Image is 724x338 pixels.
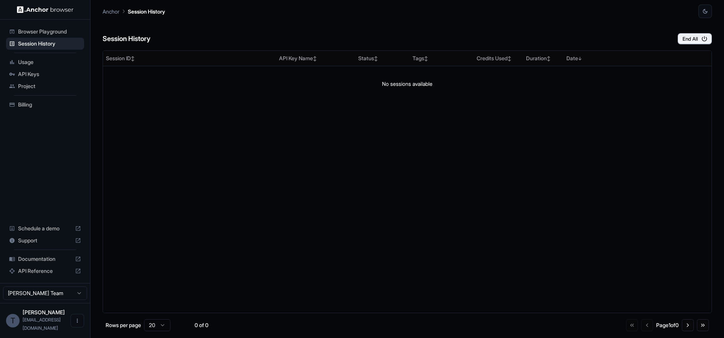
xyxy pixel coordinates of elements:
div: Session History [6,38,84,50]
div: Session ID [106,55,273,62]
div: Usage [6,56,84,68]
div: API Keys [6,68,84,80]
div: Page 1 of 0 [656,321,679,329]
span: Documentation [18,255,72,263]
span: ↕ [508,56,511,61]
span: Schedule a demo [18,225,72,232]
div: T [6,314,20,327]
div: API Key Name [279,55,352,62]
button: End All [678,33,712,44]
span: Session History [18,40,81,47]
div: Schedule a demo [6,222,84,234]
div: Tags [413,55,471,62]
div: Support [6,234,84,247]
div: Status [358,55,406,62]
button: Open menu [71,314,84,327]
span: Support [18,237,72,244]
div: Project [6,80,84,92]
h6: Session History [103,33,150,44]
img: Anchor Logo [17,6,74,13]
td: No sessions available [103,66,712,102]
span: Billing [18,101,81,108]
span: tushar@jurnii.io [23,317,61,331]
div: Credits Used [477,55,520,62]
nav: breadcrumb [103,7,165,15]
span: API Reference [18,267,72,275]
div: Date [566,55,644,62]
p: Anchor [103,8,120,15]
span: Browser Playground [18,28,81,35]
span: Project [18,82,81,90]
span: API Keys [18,70,81,78]
span: ↕ [547,56,551,61]
span: Usage [18,58,81,66]
span: Tushar Rupani [23,309,65,315]
div: Billing [6,99,84,111]
span: ↓ [578,56,582,61]
div: API Reference [6,265,84,277]
span: ↕ [313,56,317,61]
span: ↕ [424,56,428,61]
p: Session History [128,8,165,15]
div: Duration [526,55,560,62]
div: Browser Playground [6,26,84,38]
div: Documentation [6,253,84,265]
div: 0 of 0 [183,321,220,329]
p: Rows per page [106,321,141,329]
span: ↕ [131,56,135,61]
span: ↕ [374,56,378,61]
